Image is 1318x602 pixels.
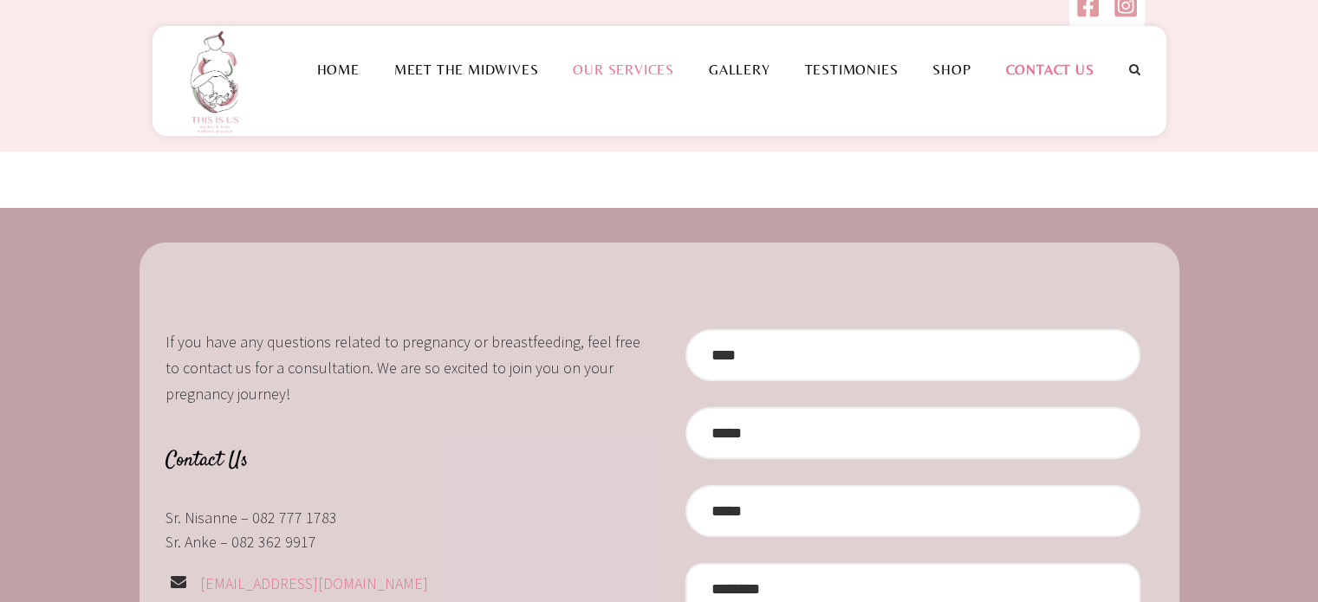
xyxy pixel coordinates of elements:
[166,446,646,476] h4: Contact Us
[200,573,428,593] a: [EMAIL_ADDRESS][DOMAIN_NAME]
[299,61,376,78] a: Home
[989,61,1112,78] a: Contact Us
[377,61,556,78] a: Meet the Midwives
[915,61,988,78] a: Shop
[179,26,256,136] img: This is us practice
[691,61,788,78] a: Gallery
[555,61,691,78] a: Our Services
[1114,3,1136,23] a: Follow us on Instagram
[166,329,646,407] p: If you have any questions related to pregnancy or breastfeeding, feel free to contact us for a co...
[166,506,646,554] div: Sr. Nisanne – 082 777 1783
[166,530,646,554] p: Sr. Anke – 082 362 9917
[787,61,915,78] a: Testimonies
